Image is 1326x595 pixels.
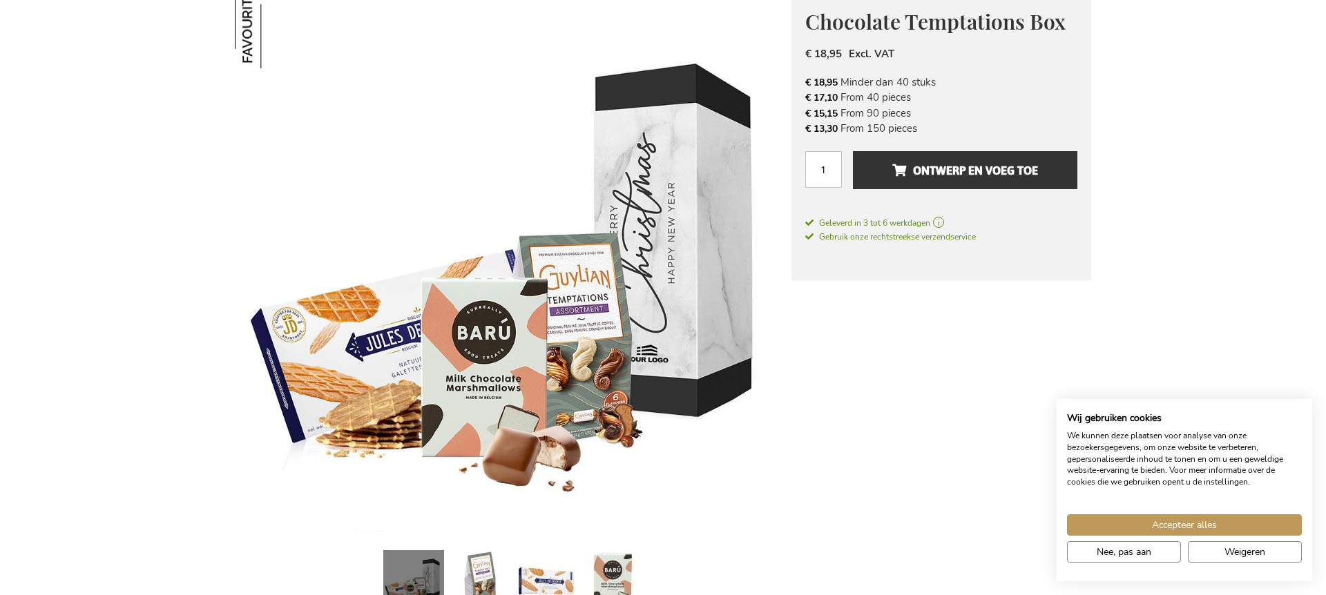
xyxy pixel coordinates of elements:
a: Gebruik onze rechtstreekse verzendservice [805,229,976,243]
input: Aantal [805,151,842,188]
span: Weigeren [1224,545,1265,559]
a: Geleverd in 3 tot 6 werkdagen [805,217,1077,229]
li: From 90 pieces [805,106,1077,121]
span: € 17,10 [805,91,838,104]
button: Alle cookies weigeren [1188,541,1302,563]
span: € 13,30 [805,122,838,135]
span: Ontwerp en voeg toe [892,159,1038,182]
span: € 18,95 [805,76,838,89]
li: Minder dan 40 stuks [805,75,1077,90]
span: Nee, pas aan [1097,545,1151,559]
span: Gebruik onze rechtstreekse verzendservice [805,231,976,242]
span: Accepteer alles [1152,518,1217,532]
span: € 15,15 [805,107,838,120]
span: Excl. VAT [849,47,894,61]
span: Chocolate Temptations Box [805,8,1066,35]
p: We kunnen deze plaatsen voor analyse van onze bezoekersgegevens, om onze website te verbeteren, g... [1067,430,1302,488]
li: From 40 pieces [805,90,1077,105]
button: Pas cookie voorkeuren aan [1067,541,1181,563]
li: From 150 pieces [805,121,1077,136]
button: Ontwerp en voeg toe [853,151,1077,189]
button: Accepteer alle cookies [1067,514,1302,536]
h2: Wij gebruiken cookies [1067,412,1302,425]
span: € 18,95 [805,47,842,61]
